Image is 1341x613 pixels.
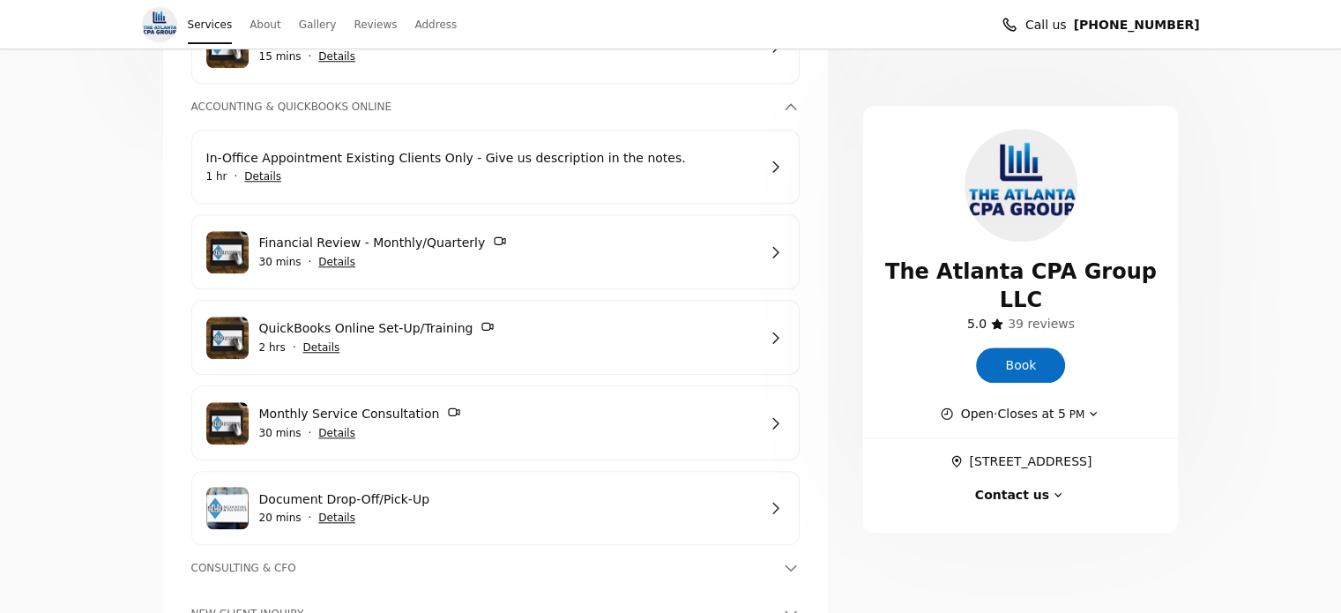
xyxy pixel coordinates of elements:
[354,12,397,37] a: Reviews
[884,258,1157,314] span: The Atlanta CPA Group LLC
[950,452,1091,471] a: Get directions (Opens in a new window)
[142,7,177,42] img: The Atlanta CPA Group LLC logo
[940,404,1103,423] button: Show working hours
[976,348,1065,383] a: Book
[1025,15,1067,34] span: Call us
[259,404,757,424] a: Monthly Service Consultation
[250,12,280,37] a: About
[1005,355,1036,375] span: Book
[318,509,355,527] button: Show details for Document Drop-Off/Pick-Up
[188,12,233,37] a: Services
[191,98,801,116] button: ACCOUNTING & QUICKBOOKS ONLINE
[950,452,969,471] span: ​
[965,129,1077,242] img: The Atlanta CPA Group LLC logo
[191,559,801,577] button: CONSULTING & CFO
[259,490,757,509] a: Document Drop-Off/Pick-Up
[318,253,355,271] button: Show details for Financial Review - Monthly/Quarterly
[244,168,281,185] button: Show details for In-Office Appointment Existing Clients Only - Give us description in the notes.
[967,314,987,333] span: ​
[318,48,355,65] button: Show details for Free PHONE Consultation - Information Technology Companies
[299,12,337,37] a: Gallery
[259,318,757,339] a: QuickBooks Online Set-Up/Training
[1058,407,1066,421] span: 5
[206,148,757,168] a: In-Office Appointment Existing Clients Only - Give us description in the notes.
[414,12,457,37] a: Address
[961,404,1085,423] span: Open · Closes at
[975,485,1067,505] button: Contact us
[191,98,779,116] h3: ACCOUNTING & QUICKBOOKS ONLINE
[1008,317,1075,331] span: 39 reviews
[259,233,757,253] a: Financial Review - Monthly/Quarterly
[191,559,779,577] h3: CONSULTING & CFO
[303,339,340,356] button: Show details for QuickBooks Online Set-Up/Training
[1074,15,1200,34] a: Call us (678) 235-4060
[967,317,987,331] span: 5.0 stars out of 5
[1066,408,1084,421] span: PM
[318,424,355,442] button: Show details for Monthly Service Consultation
[1008,314,1075,333] span: ​
[1008,314,1075,333] a: 39 reviews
